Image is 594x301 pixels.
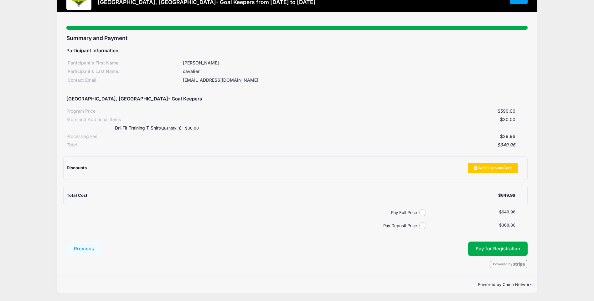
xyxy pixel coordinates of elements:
[66,35,527,41] h3: Summary and Payment
[499,209,515,215] label: $649.96
[97,133,515,140] div: $29.96
[66,108,96,115] div: Program Price
[182,68,527,75] div: cavalier
[499,222,515,228] label: $368.86
[182,60,527,66] div: [PERSON_NAME]
[121,116,515,123] div: $30.00
[67,165,87,170] span: Discounts
[468,163,518,173] a: Add Discount Code
[66,77,182,84] div: Contact Email:
[69,210,419,216] label: Pay Full Price
[66,60,182,66] div: Participant's First Name:
[66,142,76,148] div: Total
[66,68,182,75] div: Participant's Last Name:
[468,242,528,256] button: Pay for Registration
[66,133,97,140] div: Processing Fee
[67,192,498,199] div: Total Cost
[182,77,527,84] div: [EMAIL_ADDRESS][DOMAIN_NAME]
[62,282,531,288] p: Powered by Camp Network
[76,142,515,148] div: $649.96
[66,96,202,102] h5: [GEOGRAPHIC_DATA], [GEOGRAPHIC_DATA]- Goal Keepers
[66,116,121,123] div: Store and Additional Items
[102,125,375,131] div: Dri-Fit Training T-Shirt
[498,108,515,114] span: $590.00
[69,223,419,229] label: Pay Deposit Price
[185,126,199,130] small: $30.00
[66,48,527,54] h5: Participant Information:
[66,242,101,256] button: Previous
[498,192,515,199] div: $649.96
[160,126,181,130] small: (Quantity: 1)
